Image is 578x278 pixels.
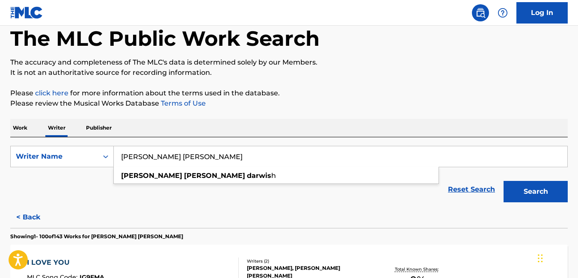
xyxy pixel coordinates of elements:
div: Help [494,4,511,21]
p: Please review the Musical Works Database [10,98,568,109]
strong: darwis [247,172,271,180]
p: The accuracy and completeness of The MLC's data is determined solely by our Members. [10,57,568,68]
button: < Back [10,207,62,228]
form: Search Form [10,146,568,207]
p: It is not an authoritative source for recording information. [10,68,568,78]
a: Log In [516,2,568,24]
div: Drag [538,245,543,271]
p: Total Known Shares: [395,266,441,272]
a: Terms of Use [159,99,206,107]
div: I LOVE YOU [27,257,104,268]
strong: [PERSON_NAME] [184,172,245,180]
p: Please for more information about the terms used in the database. [10,88,568,98]
a: click here [35,89,68,97]
p: Showing 1 - 100 of 143 Works for [PERSON_NAME] [PERSON_NAME] [10,233,183,240]
img: search [475,8,486,18]
h1: The MLC Public Work Search [10,26,320,51]
strong: [PERSON_NAME] [121,172,182,180]
button: Search [504,181,568,202]
a: Public Search [472,4,489,21]
p: Publisher [83,119,114,137]
div: Writer Name [16,151,93,162]
img: MLC Logo [10,6,43,19]
span: h [271,172,276,180]
p: Writer [45,119,68,137]
div: Writers ( 2 ) [247,258,371,264]
p: Work [10,119,30,137]
iframe: Chat Widget [535,237,578,278]
a: Reset Search [444,180,499,199]
img: help [498,8,508,18]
